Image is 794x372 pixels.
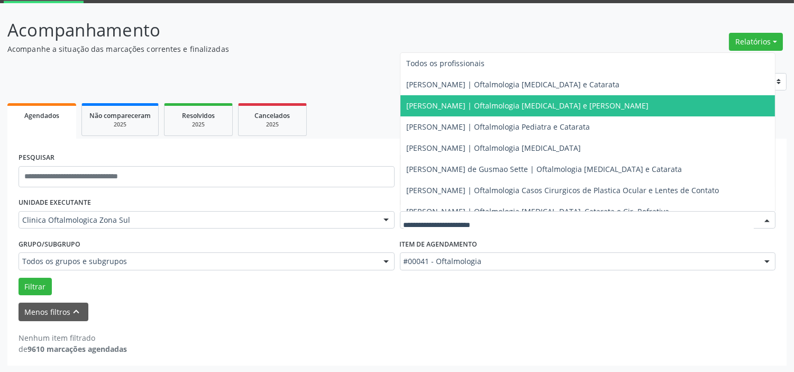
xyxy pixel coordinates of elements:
div: 2025 [89,121,151,129]
span: [PERSON_NAME] de Gusmao Sette | Oftalmologia [MEDICAL_DATA] e Catarata [407,164,682,174]
div: de [19,343,127,355]
p: Acompanhe a situação das marcações correntes e finalizadas [7,43,553,55]
span: Clinica Oftalmologica Zona Sul [22,215,373,225]
button: Menos filtroskeyboard_arrow_up [19,303,88,321]
span: [PERSON_NAME] | Oftalmologia [MEDICAL_DATA] e [PERSON_NAME] [407,101,649,111]
div: 2025 [246,121,299,129]
label: Item de agendamento [400,236,478,252]
span: Agendados [24,111,59,120]
div: Nenhum item filtrado [19,332,127,343]
label: Grupo/Subgrupo [19,236,80,252]
span: [PERSON_NAME] | Oftalmologia [MEDICAL_DATA], Catarata e Cir. Refrativa [407,206,670,216]
i: keyboard_arrow_up [71,306,83,317]
p: Acompanhamento [7,17,553,43]
label: PESQUISAR [19,150,54,166]
span: [PERSON_NAME] | Oftalmologia [MEDICAL_DATA] [407,143,581,153]
strong: 9610 marcações agendadas [28,344,127,354]
label: UNIDADE EXECUTANTE [19,195,91,211]
span: [PERSON_NAME] | Oftalmologia Casos Cirurgicos de Plastica Ocular e Lentes de Contato [407,185,719,195]
span: Todos os profissionais [407,58,485,68]
button: Filtrar [19,278,52,296]
span: [PERSON_NAME] | Oftalmologia [MEDICAL_DATA] e Catarata [407,79,620,89]
button: Relatórios [729,33,783,51]
span: #00041 - Oftalmologia [404,256,754,267]
span: Cancelados [255,111,290,120]
span: Todos os grupos e subgrupos [22,256,373,267]
div: 2025 [172,121,225,129]
span: Resolvidos [182,111,215,120]
span: Não compareceram [89,111,151,120]
span: [PERSON_NAME] | Oftalmologia Pediatra e Catarata [407,122,590,132]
